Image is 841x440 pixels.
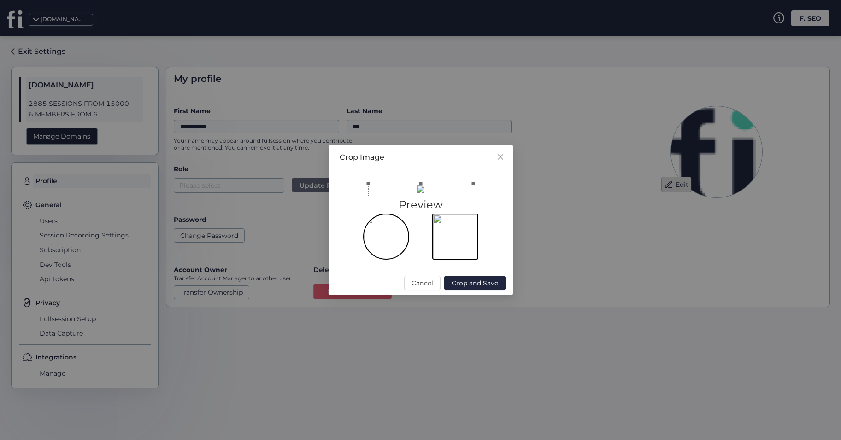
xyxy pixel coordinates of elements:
[452,278,498,288] span: Crop and Save
[404,276,441,290] button: Cancel
[488,145,513,170] button: Close
[340,196,502,214] div: Preview
[432,214,478,260] img: 894e6bb5-eb6d-44ba-b093-b03d2a85e55a
[363,214,409,260] img: 894e6bb5-eb6d-44ba-b093-b03d2a85e55a
[340,152,502,162] div: Crop Image
[444,276,506,290] button: Crop and Save
[412,278,433,288] span: Cancel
